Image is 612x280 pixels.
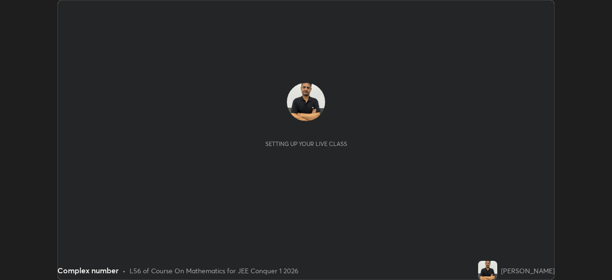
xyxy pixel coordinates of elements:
img: 08c284debe354a72af15aff8d7bcd778.jpg [478,261,497,280]
div: [PERSON_NAME] [501,266,555,276]
div: L56 of Course On Mathematics for JEE Conquer 1 2026 [130,266,298,276]
div: • [122,266,126,276]
div: Setting up your live class [265,140,347,147]
div: Complex number [57,265,119,276]
img: 08c284debe354a72af15aff8d7bcd778.jpg [287,83,325,121]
